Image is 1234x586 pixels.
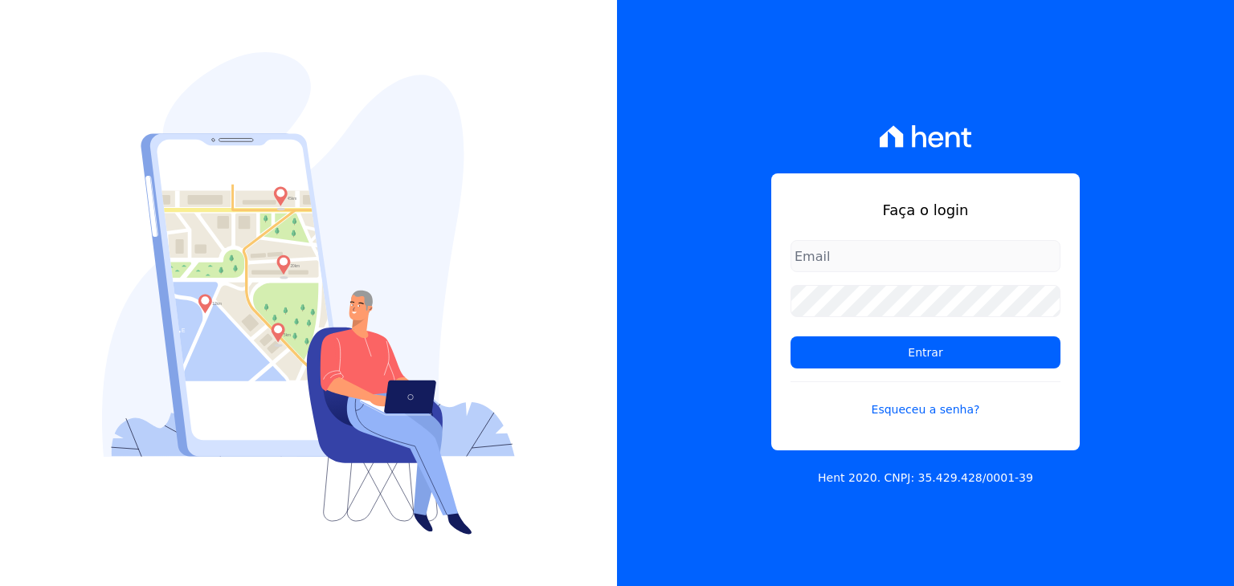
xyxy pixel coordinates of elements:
[818,470,1033,486] p: Hent 2020. CNPJ: 35.429.428/0001-39
[102,52,515,535] img: Login
[791,240,1060,272] input: Email
[791,336,1060,368] input: Entrar
[791,381,1060,418] a: Esqueceu a senha?
[791,199,1060,221] h1: Faça o login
